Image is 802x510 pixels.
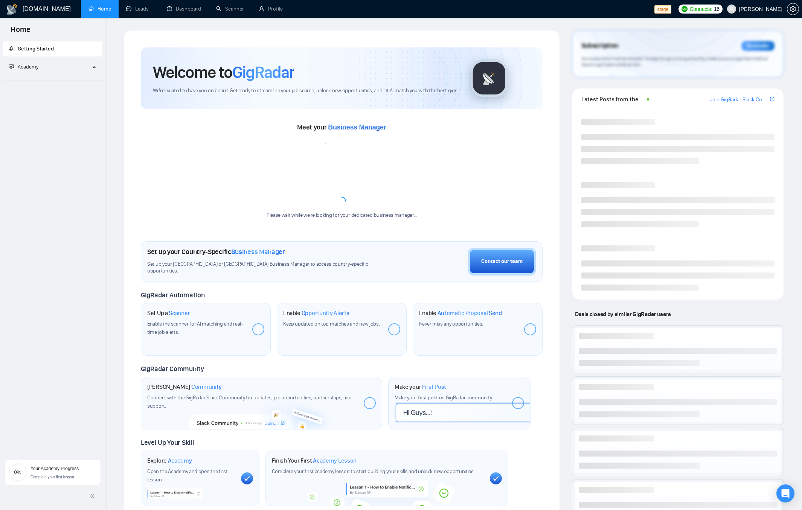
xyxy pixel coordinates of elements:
span: Meet your [297,123,386,131]
span: Set up your [GEOGRAPHIC_DATA] or [GEOGRAPHIC_DATA] Business Manager to access country-specific op... [147,261,381,275]
li: Academy Homepage [3,78,102,82]
img: upwork-logo.png [682,6,688,12]
h1: [PERSON_NAME] [147,383,222,391]
span: Academy [18,64,38,70]
span: Enable the scanner for AI matching and real-time job alerts. [147,321,243,335]
span: double-left [90,492,97,500]
div: Contact our team [481,257,523,266]
a: homeHome [88,6,111,12]
span: Getting Started [18,46,54,52]
span: We're excited to have you on board. Get ready to streamline your job search, unlock new opportuni... [153,87,458,94]
span: Never miss any opportunities. [419,321,483,327]
a: setting [787,6,799,12]
span: Academy [9,64,38,70]
span: 0% [9,470,27,475]
span: loading [337,196,346,206]
span: Connects: [690,5,712,13]
a: Join GigRadar Slack Community [710,96,768,104]
div: Reminder [741,41,775,51]
span: Opportunity Alerts [302,309,349,317]
span: Business Manager [231,248,285,256]
h1: Explore [147,457,192,464]
span: Academy Lesson [313,457,357,464]
span: Your Academy Progress [30,466,79,471]
span: stage [654,5,671,14]
img: academy-bg.png [302,481,471,506]
h1: Welcome to [153,62,294,82]
img: error [319,137,364,182]
span: Open the Academy and open the first lesson. [147,468,228,483]
h1: Enable [283,309,349,317]
span: Deals closed by similar GigRadar users [572,308,674,321]
span: Home [5,24,37,40]
h1: Make your [395,383,446,391]
a: export [770,96,775,103]
h1: Enable [419,309,502,317]
a: userProfile [259,6,283,12]
span: Your subscription will be renewed. To keep things running smoothly, make sure your payment method... [581,56,768,68]
span: GigRadar [232,62,294,82]
span: Connect with the GigRadar Slack Community for updates, job opportunities, partnerships, and support. [147,394,352,409]
span: export [770,96,775,102]
span: 16 [714,5,720,13]
h1: Finish Your First [272,457,357,464]
span: Make your first post on GigRadar community. [395,394,492,401]
div: Open Intercom Messenger [776,484,794,502]
button: Contact our team [468,248,536,276]
div: Please wait while we're looking for your dedicated business manager... [262,212,421,219]
span: GigRadar Automation [141,291,204,299]
a: messageLeads [126,6,152,12]
span: Automatic Proposal Send [438,309,502,317]
img: slackcommunity-bg.png [189,395,334,429]
span: fund-projection-screen [9,64,14,69]
span: Business Manager [328,123,386,131]
img: gigradar-logo.png [470,59,508,97]
span: Complete your first lesson [30,475,74,479]
span: rocket [9,46,14,51]
span: Academy [168,457,192,464]
span: Keep updated on top matches and new jobs. [283,321,380,327]
span: Latest Posts from the GigRadar Community [581,94,645,104]
span: Scanner [169,309,190,317]
span: setting [787,6,799,12]
span: Complete your first academy lesson to start building your skills and unlock new opportunities. [272,468,475,475]
span: Community [191,383,222,391]
span: Subscription [581,40,619,52]
span: First Post [422,383,446,391]
li: Getting Started [3,41,102,56]
span: user [729,6,734,12]
button: setting [787,3,799,15]
span: GigRadar Community [141,365,204,373]
img: logo [6,3,18,15]
a: dashboardDashboard [167,6,201,12]
a: searchScanner [216,6,244,12]
h1: Set up your Country-Specific [147,248,285,256]
span: Level Up Your Skill [141,438,194,447]
h1: Set Up a [147,309,190,317]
